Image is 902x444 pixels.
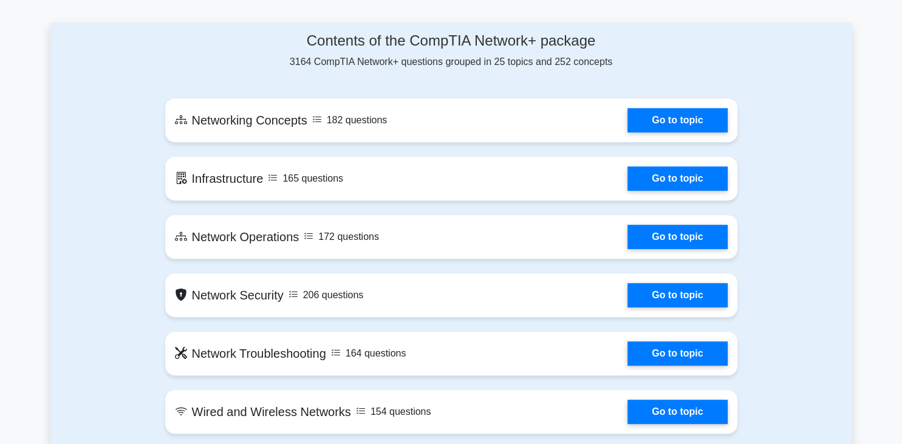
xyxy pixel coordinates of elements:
div: 3164 CompTIA Network+ questions grouped in 25 topics and 252 concepts [165,32,737,69]
a: Go to topic [627,341,727,366]
a: Go to topic [627,108,727,132]
h4: Contents of the CompTIA Network+ package [165,32,737,50]
a: Go to topic [627,283,727,307]
a: Go to topic [627,400,727,424]
a: Go to topic [627,166,727,191]
a: Go to topic [627,225,727,249]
